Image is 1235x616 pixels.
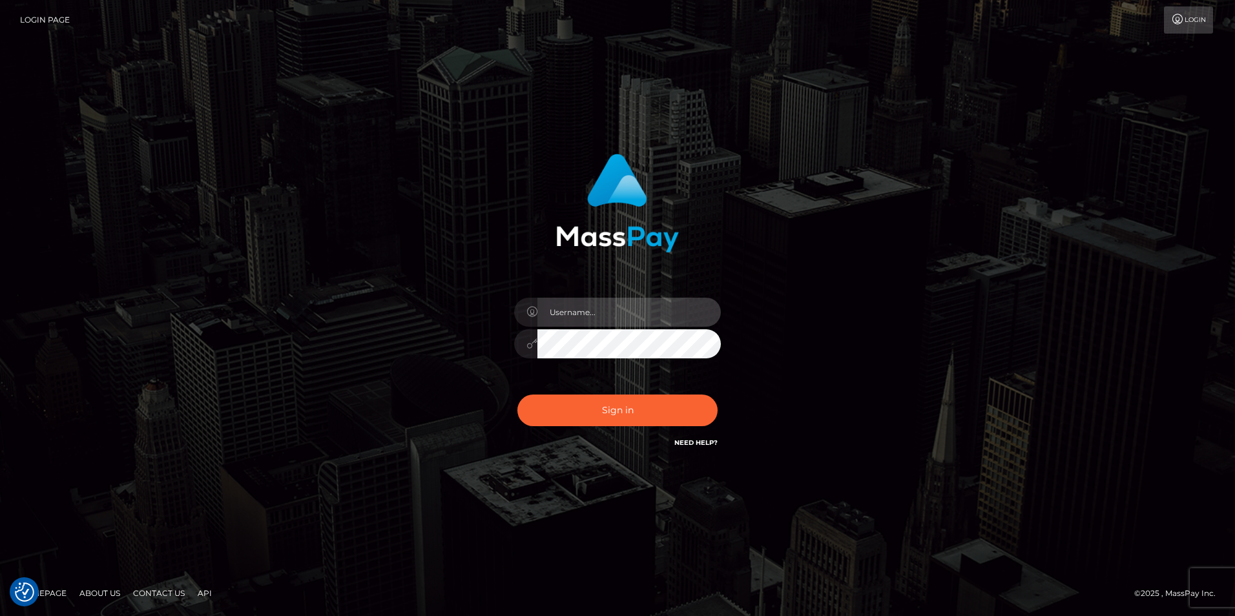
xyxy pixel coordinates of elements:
[537,298,721,327] input: Username...
[517,395,718,426] button: Sign in
[15,582,34,602] img: Revisit consent button
[1134,586,1225,601] div: © 2025 , MassPay Inc.
[15,582,34,602] button: Consent Preferences
[192,583,217,603] a: API
[14,583,72,603] a: Homepage
[674,438,718,447] a: Need Help?
[1164,6,1213,34] a: Login
[556,154,679,252] img: MassPay Login
[128,583,190,603] a: Contact Us
[20,6,70,34] a: Login Page
[74,583,125,603] a: About Us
